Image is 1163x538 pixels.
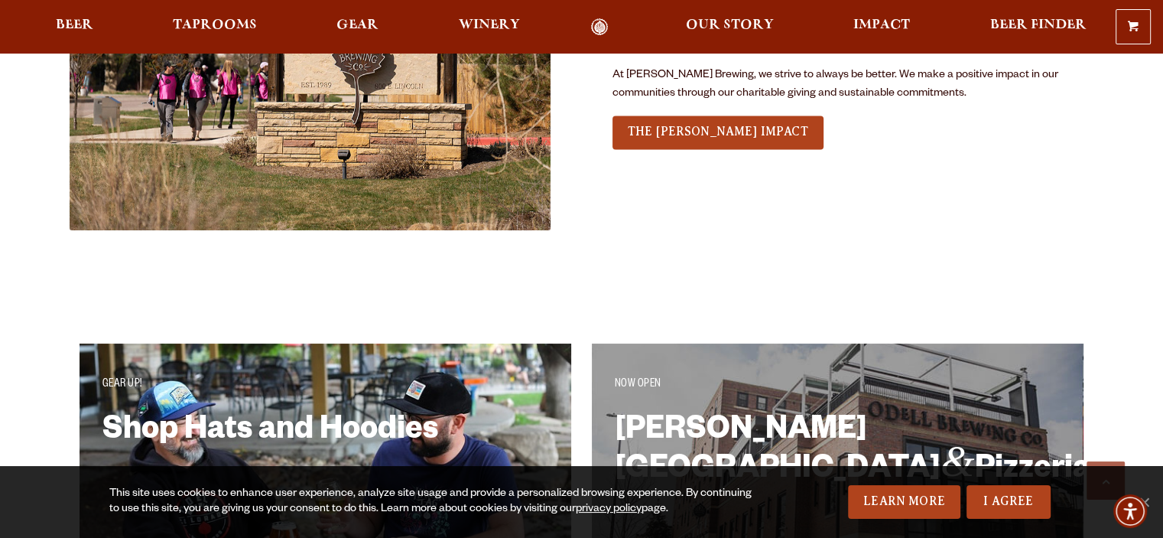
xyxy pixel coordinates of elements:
[843,18,920,36] a: Impact
[612,113,824,152] div: See Our Full LineUp
[102,414,466,514] h2: Shop Hats and Hoodies
[615,379,661,391] span: NOW OPEN
[979,18,1096,36] a: Beer Finder
[853,19,910,31] span: Impact
[989,19,1086,31] span: Beer Finder
[1087,461,1125,500] a: Scroll to top
[966,485,1051,519] a: I Agree
[615,414,979,514] h2: [PERSON_NAME][GEOGRAPHIC_DATA] Pizzeria
[102,376,548,394] p: GEAR UP!
[686,19,774,31] span: Our Story
[326,18,388,36] a: Gear
[940,437,974,485] span: &
[676,18,784,36] a: Our Story
[848,485,960,519] a: Learn More
[576,504,642,516] a: privacy policy
[109,487,762,517] div: This site uses cookies to enhance user experience, analyze site usage and provide a personalized ...
[612,67,1094,103] p: At [PERSON_NAME] Brewing, we strive to always be better. We make a positive impact in our communi...
[46,18,103,36] a: Beer
[173,19,257,31] span: Taprooms
[571,18,629,36] a: Odell Home
[612,116,824,149] a: THE [PERSON_NAME] IMPACT
[449,18,530,36] a: Winery
[459,19,520,31] span: Winery
[628,125,808,139] span: THE [PERSON_NAME] IMPACT
[163,18,267,36] a: Taprooms
[56,19,93,31] span: Beer
[336,19,378,31] span: Gear
[1113,494,1147,528] div: Accessibility Menu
